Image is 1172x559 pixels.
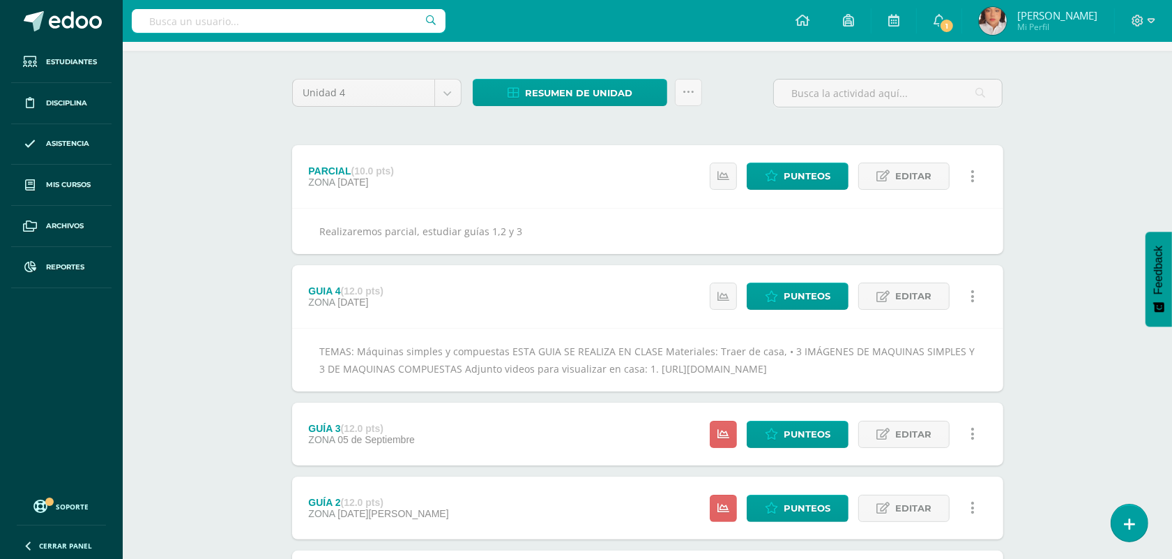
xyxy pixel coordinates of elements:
span: [DATE] [337,297,368,308]
span: Archivos [46,221,84,232]
strong: (12.0 pts) [341,497,383,508]
img: cb9b46a7d0ec1fd89619bc2c7c27efb6.png [979,7,1007,35]
input: Busca la actividad aquí... [774,80,1002,107]
span: Disciplina [46,98,87,109]
a: Asistencia [11,124,112,165]
input: Busca un usuario... [132,9,446,33]
span: Punteos [784,422,830,447]
span: Editar [895,495,931,521]
a: Estudiantes [11,42,112,83]
div: Realizaremos parcial, estudiar guías 1,2 y 3 [292,208,1003,254]
a: Punteos [747,163,848,190]
a: Resumen de unidad [473,79,667,106]
span: Punteos [784,495,830,521]
span: ZONA [308,508,335,519]
span: Cerrar panel [39,541,92,551]
div: TEMAS: Máquinas simples y compuestas ESTA GUIA SE REALIZA EN CLASE Materiales: Traer de casa, • 3... [292,328,1003,392]
a: Mis cursos [11,165,112,206]
span: Punteos [784,163,830,189]
div: GUIA 4 [308,285,383,297]
span: Estudiantes [46,57,97,68]
a: Archivos [11,206,112,247]
a: Punteos [747,283,848,310]
span: [DATE] [337,177,368,188]
span: Unidad 4 [303,80,424,106]
span: Mis cursos [46,179,91,191]
span: ZONA [308,297,335,308]
div: PARCIAL [308,165,394,177]
span: Mi Perfil [1017,21,1097,33]
a: Punteos [747,495,848,522]
div: GUÍA 2 [308,497,448,508]
span: Soporte [56,502,89,512]
span: [DATE][PERSON_NAME] [337,508,448,519]
span: 05 de Septiembre [337,434,415,445]
a: Reportes [11,247,112,288]
span: ZONA [308,434,335,445]
span: Asistencia [46,138,89,149]
a: Punteos [747,421,848,448]
strong: (10.0 pts) [351,165,394,177]
a: Soporte [17,496,106,515]
span: [PERSON_NAME] [1017,8,1097,22]
span: Resumen de unidad [525,80,632,106]
span: Editar [895,283,931,309]
button: Feedback - Mostrar encuesta [1146,232,1172,327]
a: Disciplina [11,83,112,124]
div: GUÍA 3 [308,423,415,434]
strong: (12.0 pts) [341,285,383,297]
span: 1 [939,18,954,33]
span: ZONA [308,177,335,188]
span: Feedback [1152,246,1165,295]
span: Punteos [784,283,830,309]
strong: (12.0 pts) [341,423,383,434]
span: Editar [895,163,931,189]
span: Editar [895,422,931,447]
a: Unidad 4 [293,80,461,106]
span: Reportes [46,262,84,273]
